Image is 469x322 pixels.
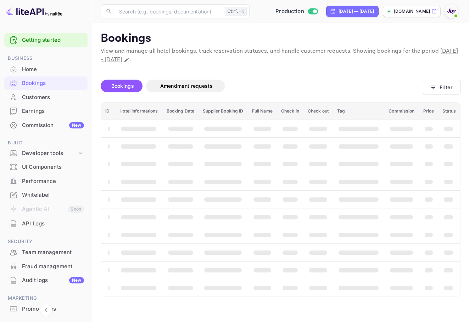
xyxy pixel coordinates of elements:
[22,107,84,115] div: Earnings
[4,76,88,90] a: Bookings
[123,56,130,63] button: Change date range
[339,8,374,15] div: [DATE] — [DATE]
[446,6,457,17] img: With Joy
[22,191,84,199] div: Whitelabel
[4,217,88,231] div: API Logs
[4,174,88,188] div: Performance
[22,121,84,130] div: Commission
[4,104,88,117] a: Earnings
[4,160,88,173] a: UI Components
[111,83,134,89] span: Bookings
[4,174,88,188] a: Performance
[6,6,62,17] img: LiteAPI logo
[22,79,84,87] div: Bookings
[22,65,84,74] div: Home
[303,103,333,120] th: Check out
[4,188,88,201] a: Whitelabel
[199,103,247,120] th: Supplier Booking ID
[22,149,77,157] div: Developer tools
[162,103,199,120] th: Booking Date
[4,147,88,160] div: Developer tools
[22,220,84,228] div: API Logs
[419,103,439,120] th: Price
[384,103,419,120] th: Commission
[4,54,88,62] span: Business
[4,302,88,315] a: Promo codes
[160,83,213,89] span: Amendment requests
[22,263,84,271] div: Fraud management
[4,63,88,76] div: Home
[22,248,84,257] div: Team management
[248,103,277,120] th: Full Name
[69,277,84,283] div: New
[275,7,304,16] span: Production
[438,103,460,120] th: Status
[4,119,88,132] div: CommissionNew
[225,7,247,16] div: Ctrl+K
[22,93,84,102] div: Customers
[22,305,84,313] div: Promo codes
[69,122,84,128] div: New
[333,103,384,120] th: Tag
[101,31,460,46] p: Bookings
[4,246,88,259] div: Team management
[4,260,88,274] div: Fraud management
[115,103,162,120] th: Hotel informations
[4,63,88,76] a: Home
[423,80,460,94] button: Filter
[273,7,320,16] div: Switch to Sandbox mode
[4,119,88,132] a: CommissionNew
[115,4,222,18] input: Search (e.g. bookings, documentation)
[101,103,460,297] table: booking table
[101,80,423,92] div: account-settings tabs
[40,304,52,316] button: Collapse navigation
[394,8,430,15] p: [DOMAIN_NAME]
[4,217,88,230] a: API Logs
[101,47,460,64] p: View and manage all hotel bookings, track reservation statuses, and handle customer requests. Sho...
[22,177,84,185] div: Performance
[277,103,303,120] th: Check in
[4,33,88,47] div: Getting started
[22,36,84,44] a: Getting started
[22,163,84,171] div: UI Components
[4,238,88,246] span: Security
[101,47,458,63] span: [DATE] - [DATE]
[22,276,84,284] div: Audit logs
[4,274,88,287] a: Audit logsNew
[4,260,88,273] a: Fraud management
[101,103,115,120] th: ID
[4,274,88,287] div: Audit logsNew
[4,246,88,259] a: Team management
[4,139,88,147] span: Build
[4,91,88,104] div: Customers
[4,294,88,302] span: Marketing
[4,91,88,104] a: Customers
